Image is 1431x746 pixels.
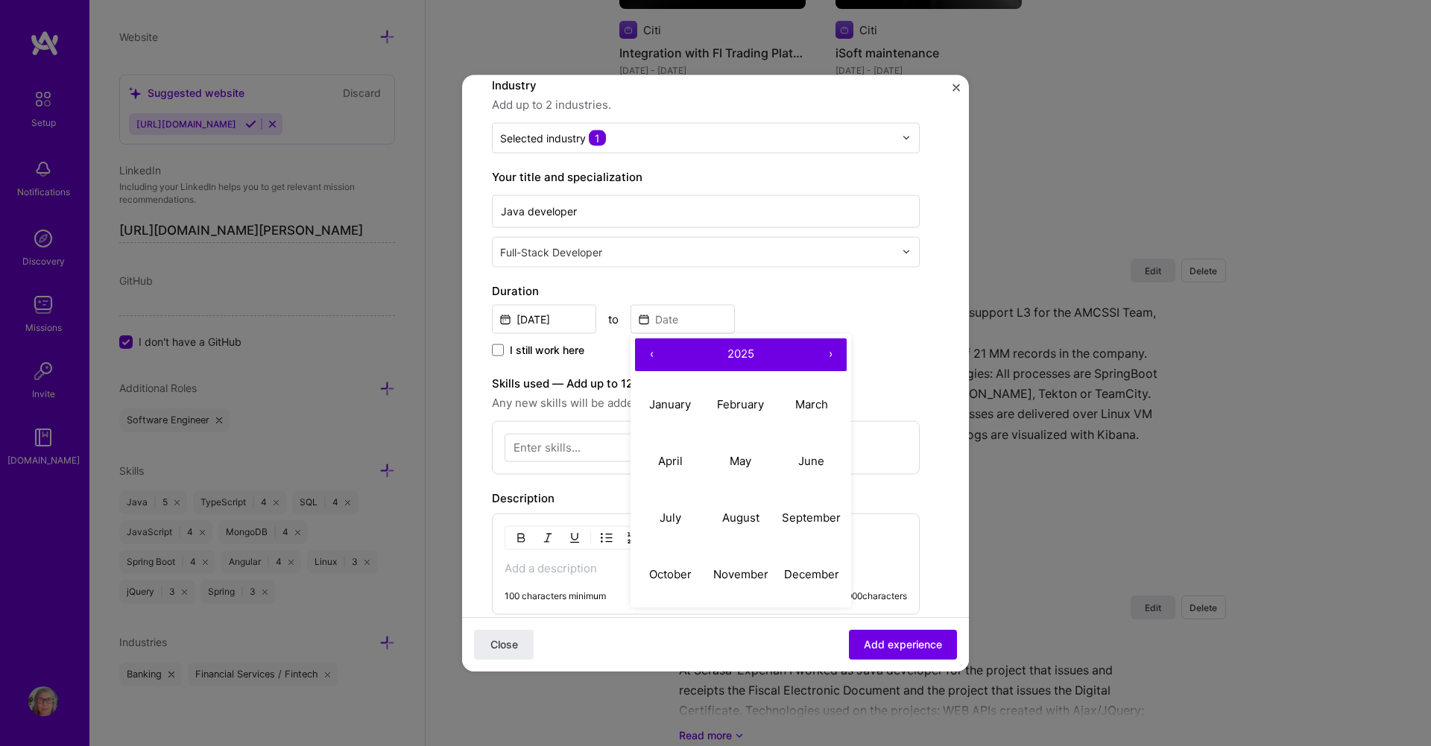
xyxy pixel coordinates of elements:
button: December 2025 [776,546,847,603]
abbr: December 2025 [784,567,839,581]
img: drop icon [902,133,911,142]
button: August 2025 [706,490,777,546]
label: Duration [492,282,920,300]
button: Close [474,630,534,660]
abbr: March 2025 [795,397,828,411]
div: 100 characters minimum [505,589,606,601]
button: February 2025 [706,376,777,433]
button: Close [953,83,960,99]
input: Date [631,304,735,333]
img: Divider [590,528,591,546]
button: July 2025 [635,490,706,546]
abbr: August 2025 [722,510,759,525]
abbr: January 2025 [649,397,691,411]
label: Skills used — Add up to 12 skills [492,374,920,392]
abbr: June 2025 [798,454,824,468]
input: Date [492,304,596,333]
abbr: April 2025 [658,454,683,468]
button: March 2025 [776,376,847,433]
button: January 2025 [635,376,706,433]
span: 1 [589,130,606,145]
abbr: May 2025 [730,454,751,468]
span: Any new skills will be added to your profile. [492,393,920,411]
img: drop icon [902,247,911,256]
div: to [608,311,619,326]
div: Selected industry [500,130,606,145]
input: Role name [492,195,920,227]
abbr: February 2025 [717,397,764,411]
abbr: September 2025 [782,510,841,525]
abbr: October 2025 [649,567,692,581]
span: 2025 [727,347,754,361]
button: June 2025 [776,433,847,490]
img: Underline [569,531,581,543]
img: Italic [542,531,554,543]
div: Enter skills... [514,440,581,455]
img: Bold [515,531,527,543]
button: April 2025 [635,433,706,490]
span: Add up to 2 industries. [492,95,920,113]
button: October 2025 [635,546,706,603]
button: › [814,338,847,370]
span: Add experience [864,637,942,652]
abbr: November 2025 [713,567,768,581]
abbr: July 2025 [660,510,681,525]
button: Add experience [849,630,957,660]
img: OL [628,531,639,543]
img: UL [601,531,613,543]
label: Industry [492,76,920,94]
span: Close [490,637,518,652]
button: ‹ [635,338,668,370]
label: Description [492,490,555,505]
span: I still work here [510,342,584,357]
button: November 2025 [706,546,777,603]
button: 2025 [668,338,814,370]
button: September 2025 [776,490,847,546]
button: May 2025 [706,433,777,490]
label: Your title and specialization [492,168,920,186]
div: 0 / 2,000 characters [831,589,907,601]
